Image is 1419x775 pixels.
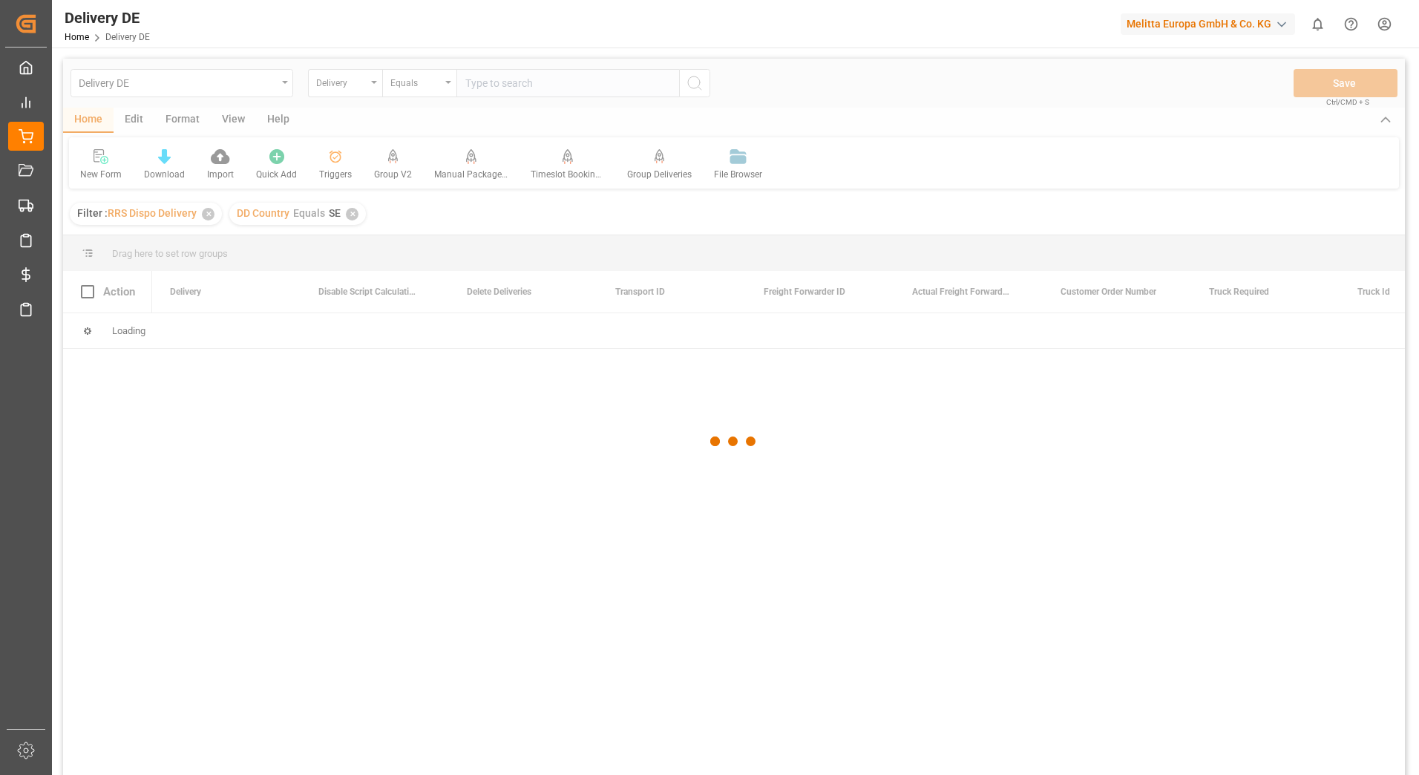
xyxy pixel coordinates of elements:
[1301,7,1334,41] button: show 0 new notifications
[65,7,150,29] div: Delivery DE
[65,32,89,42] a: Home
[1121,13,1295,35] div: Melitta Europa GmbH & Co. KG
[1121,10,1301,38] button: Melitta Europa GmbH & Co. KG
[1334,7,1368,41] button: Help Center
